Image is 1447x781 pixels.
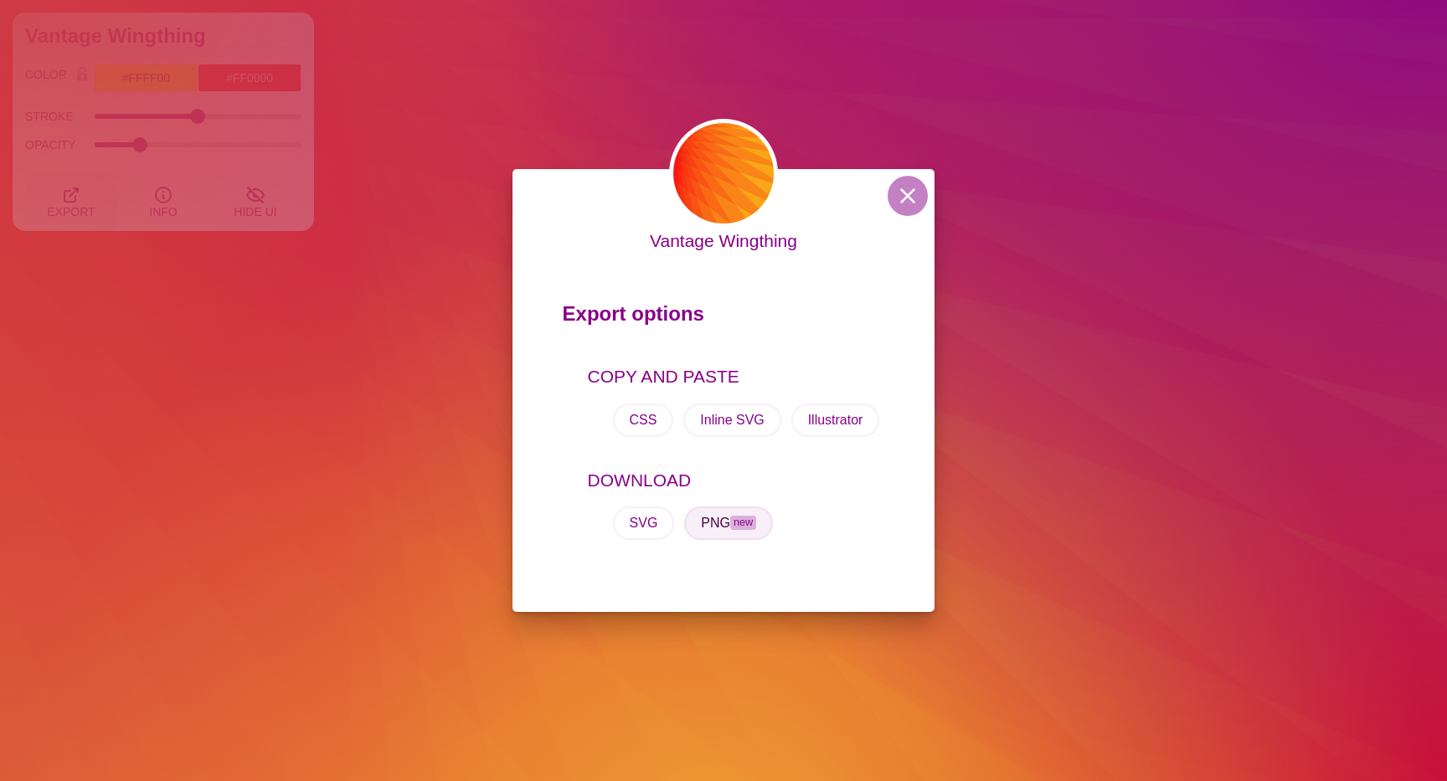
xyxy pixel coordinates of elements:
span: new [730,516,756,530]
p: Vantage Wingthing [650,228,797,254]
button: CSS [613,403,674,437]
button: Inline SVG [683,403,780,437]
img: red rays over yellow background [669,119,778,228]
p: Export options [563,295,885,342]
button: SVG [613,506,675,540]
button: Illustrator [791,403,880,437]
p: COPY AND PASTE [588,363,885,390]
p: DOWNLOAD [588,467,885,494]
button: PNGnew [684,506,773,540]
